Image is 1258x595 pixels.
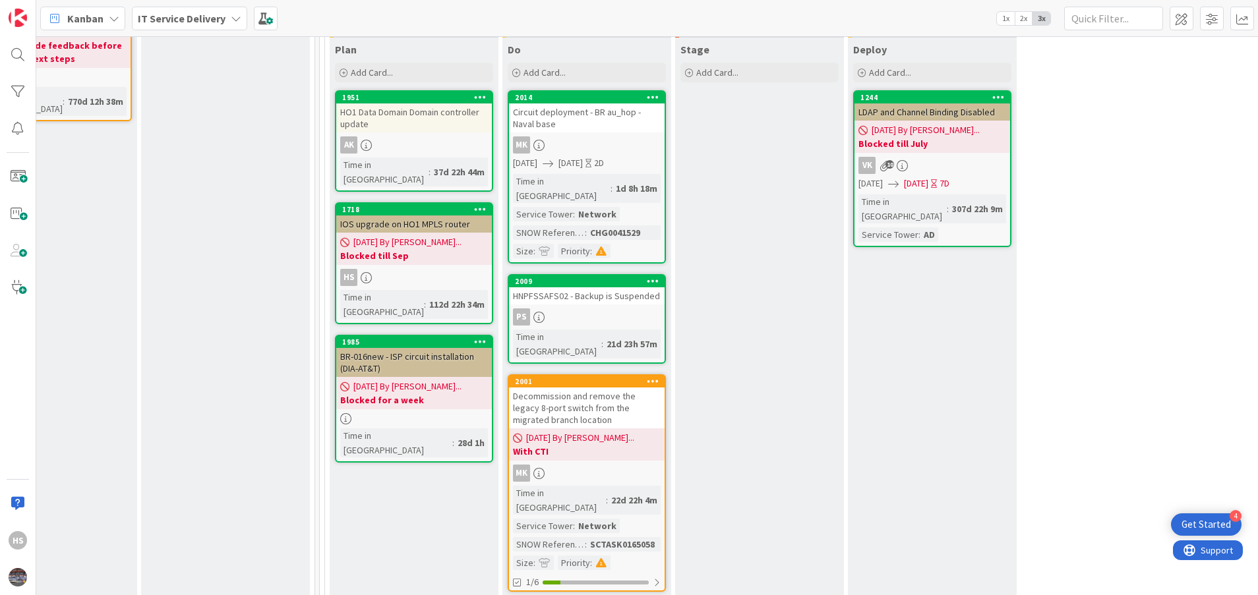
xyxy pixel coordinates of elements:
[353,380,462,393] span: [DATE] By [PERSON_NAME]...
[603,337,661,351] div: 21d 23h 57m
[920,227,938,242] div: AD
[854,103,1010,121] div: LDAP and Channel Binding Disabled
[558,555,590,570] div: Priority
[585,537,587,552] span: :
[869,67,911,78] span: Add Card...
[508,274,666,364] a: 2009HNPFSSAFS02 - Backup is SuspendedPSTime in [GEOGRAPHIC_DATA]:21d 23h 57m
[601,337,603,351] span: :
[336,336,492,348] div: 1985
[858,157,876,174] div: VK
[513,244,533,258] div: Size
[138,12,225,25] b: IT Service Delivery
[1171,513,1242,536] div: Open Get Started checklist, remaining modules: 4
[509,387,665,428] div: Decommission and remove the legacy 8-port switch from the migrated branch location
[513,537,585,552] div: SNOW Reference Number
[858,194,947,223] div: Time in [GEOGRAPHIC_DATA]
[515,93,665,102] div: 2014
[9,568,27,586] img: avatar
[680,43,709,56] span: Stage
[9,531,27,550] div: HS
[513,555,533,570] div: Size
[513,225,585,240] div: SNOW Reference Number
[508,90,666,264] a: 2014Circuit deployment - BR au_hop - Naval baseMK[DATE][DATE]2DTime in [GEOGRAPHIC_DATA]:1d 8h 18...
[587,225,644,240] div: CHG0041529
[28,2,60,18] span: Support
[513,465,530,482] div: MK
[336,92,492,103] div: 1951
[509,136,665,154] div: MK
[336,269,492,286] div: HS
[335,43,357,56] span: Plan
[342,337,492,347] div: 1985
[513,486,606,515] div: Time in [GEOGRAPHIC_DATA]
[429,165,431,179] span: :
[513,207,573,221] div: Service Tower
[533,244,535,258] span: :
[65,94,127,109] div: 770d 12h 38m
[509,376,665,428] div: 2001Decommission and remove the legacy 8-port switch from the migrated branch location
[853,43,887,56] span: Deploy
[613,181,661,196] div: 1d 8h 18m
[573,519,575,533] span: :
[696,67,738,78] span: Add Card...
[509,376,665,387] div: 2001
[854,92,1010,121] div: 1244LDAP and Channel Binding Disabled
[335,90,493,192] a: 1951HO1 Data Domain Domain controller updateAkTime in [GEOGRAPHIC_DATA]:37d 22h 44m
[858,137,1006,150] b: Blocked till July
[515,377,665,386] div: 2001
[509,465,665,482] div: MK
[860,93,1010,102] div: 1244
[340,249,488,262] b: Blocked till Sep
[9,9,27,27] img: Visit kanbanzone.com
[336,103,492,132] div: HO1 Data Domain Domain controller update
[513,519,573,533] div: Service Tower
[509,287,665,304] div: HNPFSSAFS02 - Backup is Suspended
[340,269,357,286] div: HS
[918,227,920,242] span: :
[340,136,357,154] div: Ak
[335,202,493,324] a: 1718IOS upgrade on HO1 MPLS router[DATE] By [PERSON_NAME]...Blocked till SepHSTime in [GEOGRAPHIC...
[606,493,608,507] span: :
[854,92,1010,103] div: 1244
[336,336,492,377] div: 1985BR-016new - ISP circuit installation (DIA-AT&T)
[452,436,454,450] span: :
[351,67,393,78] span: Add Card...
[575,519,620,533] div: Network
[611,181,613,196] span: :
[513,156,537,170] span: [DATE]
[513,174,611,203] div: Time in [GEOGRAPHIC_DATA]
[353,235,462,249] span: [DATE] By [PERSON_NAME]...
[858,227,918,242] div: Service Tower
[940,177,949,190] div: 7D
[513,308,530,326] div: PS
[526,575,539,589] span: 1/6
[585,225,587,240] span: :
[1064,7,1163,30] input: Quick Filter...
[424,297,426,312] span: :
[509,275,665,304] div: 2009HNPFSSAFS02 - Backup is Suspended
[853,90,1011,247] a: 1244LDAP and Channel Binding Disabled[DATE] By [PERSON_NAME]...Blocked till JulyVK[DATE][DATE]7DT...
[885,160,894,169] span: 10
[558,244,590,258] div: Priority
[513,329,601,358] div: Time in [GEOGRAPHIC_DATA]
[336,204,492,233] div: 1718IOS upgrade on HO1 MPLS router
[336,92,492,132] div: 1951HO1 Data Domain Domain controller update
[854,157,1010,174] div: VK
[997,12,1015,25] span: 1x
[340,290,424,319] div: Time in [GEOGRAPHIC_DATA]
[508,374,666,592] a: 2001Decommission and remove the legacy 8-port switch from the migrated branch location[DATE] By [...
[1033,12,1050,25] span: 3x
[573,207,575,221] span: :
[336,348,492,377] div: BR-016new - ISP circuit installation (DIA-AT&T)
[872,123,980,137] span: [DATE] By [PERSON_NAME]...
[336,215,492,233] div: IOS upgrade on HO1 MPLS router
[858,177,883,190] span: [DATE]
[509,308,665,326] div: PS
[949,202,1006,216] div: 307d 22h 9m
[1015,12,1033,25] span: 2x
[67,11,104,26] span: Kanban
[454,436,488,450] div: 28d 1h
[587,537,658,552] div: SCTASK0165058
[431,165,488,179] div: 37d 22h 44m
[340,157,429,186] div: Time in [GEOGRAPHIC_DATA]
